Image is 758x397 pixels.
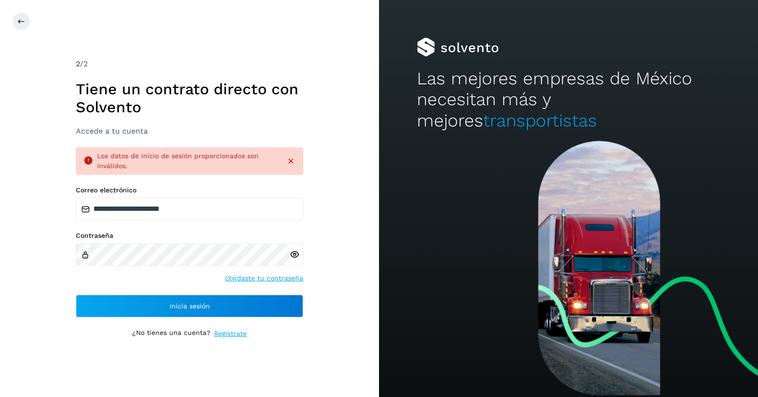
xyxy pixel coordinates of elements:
h3: Accede a tu cuenta [76,126,303,135]
h1: Tiene un contrato directo con Solvento [76,80,303,117]
div: Los datos de inicio de sesión proporcionados son inválidos. [97,151,279,171]
span: 2 [76,59,80,68]
p: ¿No tienes una cuenta? [132,329,210,339]
a: Regístrate [214,329,247,339]
label: Contraseña [76,232,303,240]
div: /2 [76,58,303,70]
label: Correo electrónico [76,186,303,194]
span: Inicia sesión [170,303,210,309]
h2: Las mejores empresas de México necesitan más y mejores [417,68,720,131]
button: Inicia sesión [76,295,303,317]
a: Olvidaste tu contraseña [225,273,303,283]
span: transportistas [483,110,597,131]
